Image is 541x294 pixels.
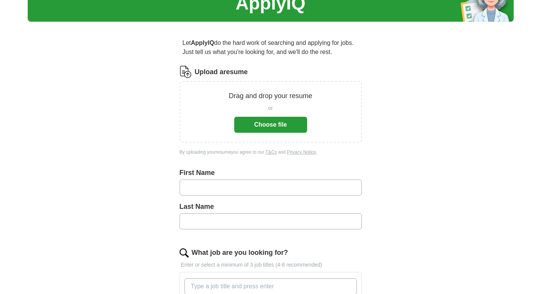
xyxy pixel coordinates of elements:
[195,67,248,77] label: Upload a resume
[287,149,316,155] a: Privacy Notice
[180,35,362,60] p: Let do the hard work of searching and applying for jobs. Just tell us what you're looking for, an...
[234,117,307,133] button: Choose file
[268,104,273,112] span: or
[180,66,192,78] img: CV Icon
[192,248,288,258] label: What job are you looking for?
[229,91,312,101] p: Drag and drop your resume
[180,149,362,156] div: By uploading your resume you agree to our and .
[180,248,189,257] img: search.png
[265,149,277,155] a: T&Cs
[180,261,362,269] p: Enter or select a minimum of 3 job titles (4-8 recommended)
[180,202,362,212] label: Last Name
[191,40,214,46] strong: ApplyIQ
[180,168,362,178] label: First Name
